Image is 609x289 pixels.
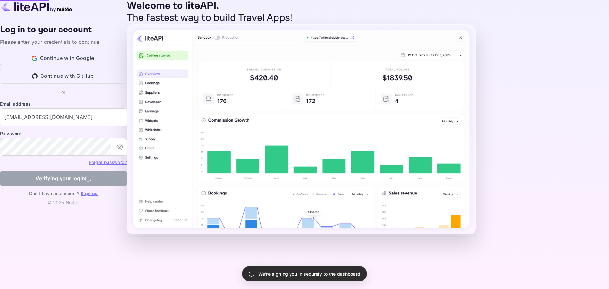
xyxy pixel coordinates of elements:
p: or [61,89,65,95]
p: The fastest way to build Travel Apps! [127,12,476,24]
a: Sign up [81,191,98,196]
img: liteAPI Dashboard Preview [127,24,476,234]
a: Forget password? [89,159,127,165]
a: Forget password? [89,160,127,165]
p: We're signing you in securely to the dashboard [258,271,360,277]
button: toggle password visibility [114,141,126,153]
